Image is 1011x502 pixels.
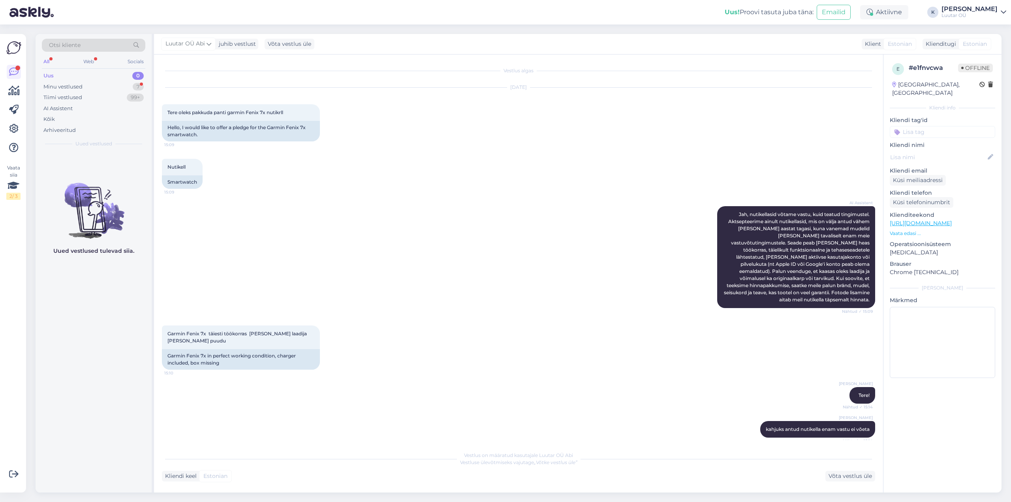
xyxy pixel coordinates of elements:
a: [URL][DOMAIN_NAME] [890,220,952,227]
div: Web [82,56,96,67]
div: Vaata siia [6,164,21,200]
div: Garmin Fenix 7x in perfect working condition, charger included, box missing [162,349,320,370]
div: # e1fnvcwa [909,63,958,73]
i: „Võtke vestlus üle” [534,459,577,465]
div: Kliendi info [890,104,995,111]
div: Luutar OÜ [941,12,998,19]
span: [PERSON_NAME] [839,381,873,387]
span: Nähtud ✓ 15:14 [843,438,873,444]
span: Estonian [963,40,987,48]
div: Võta vestlus üle [825,471,875,481]
div: [DATE] [162,84,875,91]
span: Uued vestlused [75,140,112,147]
div: Aktiivne [860,5,908,19]
div: [PERSON_NAME] [941,6,998,12]
div: Klient [862,40,881,48]
a: [PERSON_NAME]Luutar OÜ [941,6,1006,19]
div: 99+ [127,94,144,102]
div: Arhiveeritud [43,126,76,134]
div: Kliendi keel [162,472,197,480]
div: Smartwatch [162,175,203,189]
div: [GEOGRAPHIC_DATA], [GEOGRAPHIC_DATA] [892,81,979,97]
span: Offline [958,64,993,72]
span: AI Assistent [843,200,873,206]
span: Otsi kliente [49,41,81,49]
input: Lisa tag [890,126,995,138]
img: Askly Logo [6,40,21,55]
p: Kliendi email [890,167,995,175]
span: 15:10 [164,370,194,376]
span: Garmin Fenix 7x täiesti töökorras [PERSON_NAME] laadija [PERSON_NAME] puudu [167,331,309,344]
span: Tere! [859,392,870,398]
span: Vestluse ülevõtmiseks vajutage [460,459,577,465]
span: [PERSON_NAME] [839,415,873,421]
p: Chrome [TECHNICAL_ID] [890,268,995,276]
div: 7 [133,83,144,91]
span: kahjuks antud nutikella enam vastu ei võeta [766,426,870,432]
p: Kliendi nimi [890,141,995,149]
span: 15:09 [164,189,194,195]
div: Vestlus algas [162,67,875,74]
div: Uus [43,72,54,80]
span: Tere oleks pakkuda panti garmin Fenix 7x nutikrll [167,109,283,115]
div: K [927,7,938,18]
img: No chats [36,169,152,240]
div: All [42,56,51,67]
b: Uus! [725,8,740,16]
div: Proovi tasuta juba täna: [725,8,814,17]
span: Jah, nutikellasid võtame vastu, kuid teatud tingimustel. Aktsepteerime ainult nutikellasid, mis o... [724,211,871,303]
span: Estonian [203,472,227,480]
span: 15:09 [164,142,194,148]
div: Küsi meiliaadressi [890,175,946,186]
span: Nähtud ✓ 15:14 [843,404,873,410]
span: Estonian [888,40,912,48]
div: Klienditugi [923,40,956,48]
div: Hello, I would like to offer a pledge for the Garmin Fenix 7x smartwatch. [162,121,320,141]
input: Lisa nimi [890,153,986,162]
div: Socials [126,56,145,67]
span: e [896,66,900,72]
div: 2 / 3 [6,193,21,200]
p: Klienditeekond [890,211,995,219]
p: Uued vestlused tulevad siia. [53,247,134,255]
span: Nähtud ✓ 15:09 [842,308,873,314]
span: Vestlus on määratud kasutajale Luutar OÜ Abi [464,452,573,458]
p: Kliendi telefon [890,189,995,197]
p: Vaata edasi ... [890,230,995,237]
p: Kliendi tag'id [890,116,995,124]
span: Luutar OÜ Abi [165,39,205,48]
span: Nutikell [167,164,186,170]
button: Emailid [817,5,851,20]
div: Võta vestlus üle [265,39,314,49]
div: Kõik [43,115,55,123]
p: Operatsioonisüsteem [890,240,995,248]
p: Märkmed [890,296,995,305]
div: Küsi telefoninumbrit [890,197,953,208]
p: [MEDICAL_DATA] [890,248,995,257]
div: AI Assistent [43,105,73,113]
div: Minu vestlused [43,83,83,91]
div: [PERSON_NAME] [890,284,995,291]
div: 0 [132,72,144,80]
div: Tiimi vestlused [43,94,82,102]
div: juhib vestlust [216,40,256,48]
p: Brauser [890,260,995,268]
